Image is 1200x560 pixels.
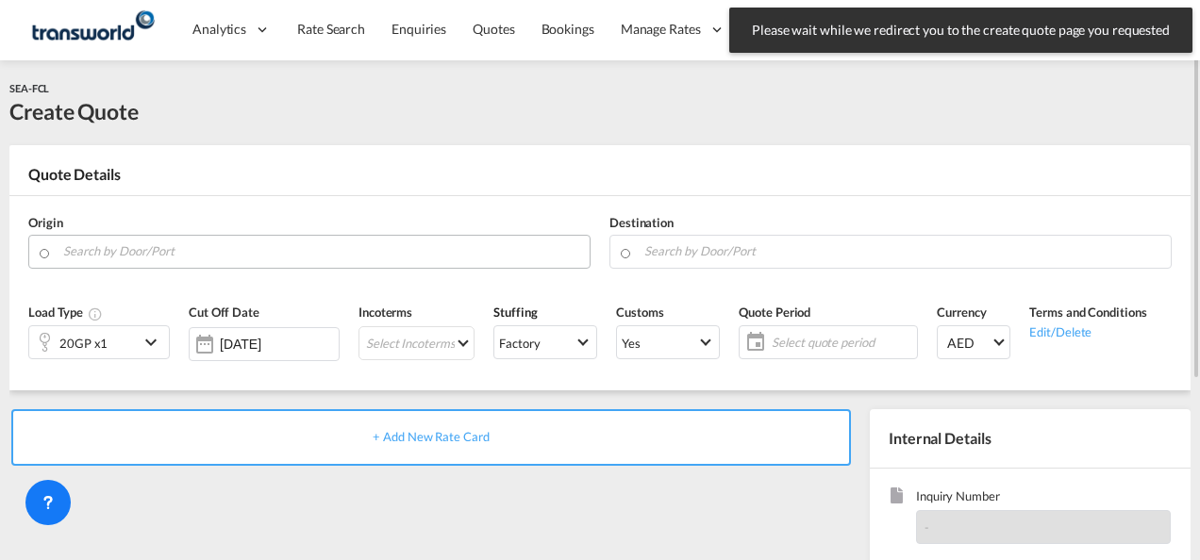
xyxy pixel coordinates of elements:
span: Select quote period [772,334,912,351]
span: Manage Rates [621,20,701,39]
div: Yes [622,336,641,351]
md-select: Select Customs: Yes [616,325,720,359]
div: Edit/Delete [1029,321,1146,340]
md-icon: icon-calendar [740,331,762,354]
span: - [925,519,929,535]
span: AED [947,334,991,353]
input: Select [220,337,339,352]
div: 20GP x1icon-chevron-down [28,325,170,359]
span: Terms and Conditions [1029,305,1146,320]
img: f753ae806dec11f0841701cdfdf085c0.png [28,8,156,51]
span: Inquiry Number [916,487,1171,509]
span: + Add New Rate Card [373,429,489,444]
div: Internal Details [870,409,1191,468]
md-icon: icon-information-outline [88,306,103,321]
md-select: Select Incoterms [358,326,475,360]
div: Factory [499,336,540,351]
span: Origin [28,215,62,230]
span: Quote Period [739,305,810,320]
span: Bookings [542,21,594,37]
div: Quote Details [9,164,1191,194]
input: Search by Door/Port [644,235,1161,268]
span: Incoterms [358,305,412,320]
span: Select quote period [767,329,917,355]
md-select: Select Currency: د.إ AEDUnited Arab Emirates Dirham [937,325,1010,359]
span: Quotes [473,21,514,37]
md-icon: icon-chevron-down [140,331,168,354]
span: Destination [609,215,674,230]
span: Currency [937,305,986,320]
span: Cut Off Date [189,305,259,320]
md-select: Select Stuffing: Factory [493,325,597,359]
span: Rate Search [297,21,365,37]
span: Stuffing [493,305,537,320]
span: SEA-FCL [9,82,49,94]
div: + Add New Rate Card [11,409,851,466]
span: Analytics [192,20,246,39]
span: Customs [616,305,663,320]
span: Load Type [28,305,103,320]
span: Please wait while we redirect you to the create quote page you requested [746,21,1175,40]
div: 20GP x1 [59,330,108,356]
input: Search by Door/Port [63,235,580,268]
div: Create Quote [9,96,139,126]
span: Enquiries [392,21,446,37]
